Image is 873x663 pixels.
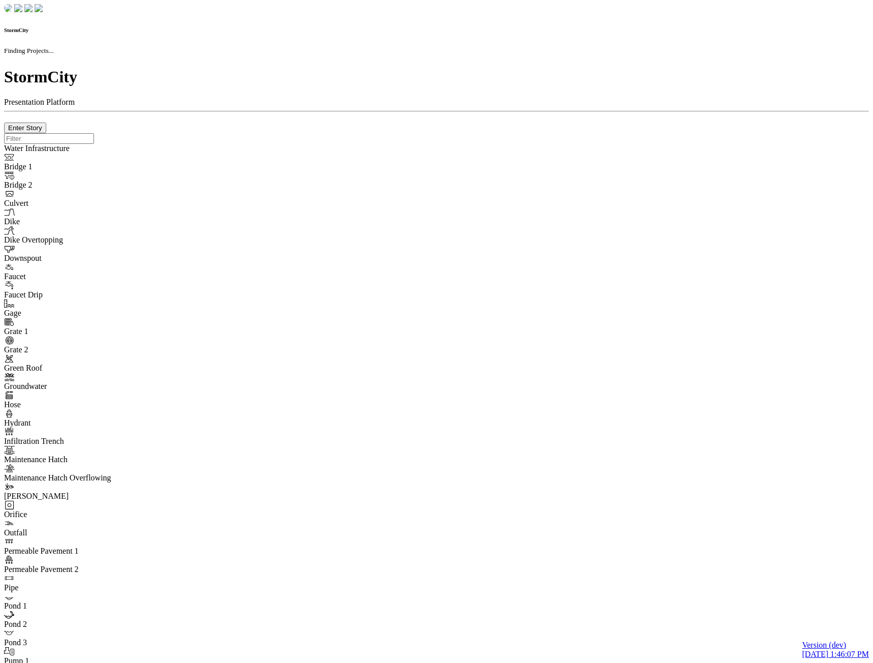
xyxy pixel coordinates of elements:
[4,400,142,409] div: Hose
[4,254,142,263] div: Downspout
[4,180,142,190] div: Bridge 2
[4,583,142,592] div: Pipe
[4,98,75,106] span: Presentation Platform
[4,47,54,54] small: Finding Projects...
[4,133,94,144] input: Filter
[802,641,869,659] a: Version (dev) [DATE] 1:46:07 PM
[4,364,142,373] div: Green Roof
[4,601,142,611] div: Pond 1
[4,272,142,281] div: Faucet
[4,492,142,501] div: [PERSON_NAME]
[4,565,142,574] div: Permeable Pavement 2
[4,382,142,391] div: Groundwater
[4,123,46,133] button: Enter Story
[4,199,142,208] div: Culvert
[4,547,142,556] div: Permeable Pavement 1
[4,309,142,318] div: Gage
[4,528,142,537] div: Outfall
[4,217,142,226] div: Dike
[4,290,142,299] div: Faucet Drip
[4,327,142,336] div: Grate 1
[4,437,142,446] div: Infiltration Trench
[4,620,142,629] div: Pond 2
[4,162,142,171] div: Bridge 1
[4,345,142,354] div: Grate 2
[4,4,12,12] img: chi-fish-down.png
[802,650,869,658] span: [DATE] 1:46:07 PM
[4,68,869,86] h1: StormCity
[35,4,43,12] img: chi-fish-blink.png
[4,638,142,647] div: Pond 3
[4,144,142,153] div: Water Infrastructure
[4,510,142,519] div: Orifice
[4,473,142,483] div: Maintenance Hatch Overflowing
[14,4,22,12] img: chi-fish-down.png
[4,455,142,464] div: Maintenance Hatch
[4,27,869,33] h6: StormCity
[24,4,33,12] img: chi-fish-up.png
[4,235,142,245] div: Dike Overtopping
[4,418,142,428] div: Hydrant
